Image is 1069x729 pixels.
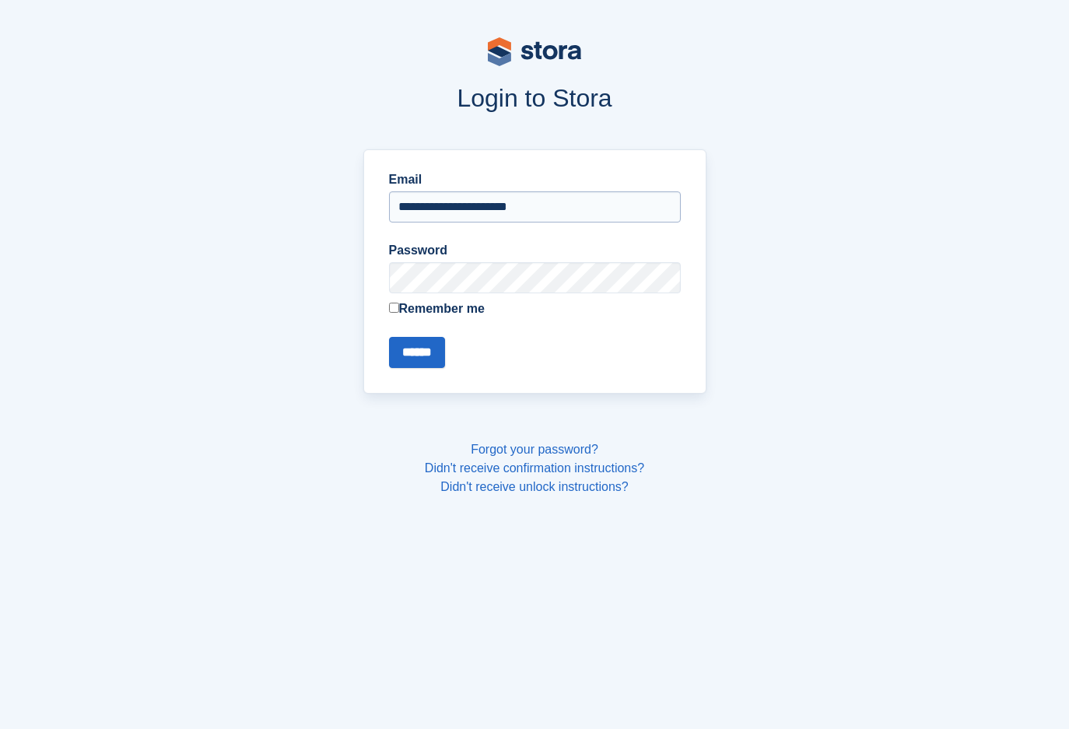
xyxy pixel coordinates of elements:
[440,480,628,493] a: Didn't receive unlock instructions?
[488,37,581,66] img: stora-logo-53a41332b3708ae10de48c4981b4e9114cc0af31d8433b30ea865607fb682f29.svg
[471,443,598,456] a: Forgot your password?
[389,241,681,260] label: Password
[425,461,644,475] a: Didn't receive confirmation instructions?
[389,303,399,313] input: Remember me
[389,170,681,189] label: Email
[389,300,681,318] label: Remember me
[110,84,959,112] h1: Login to Stora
